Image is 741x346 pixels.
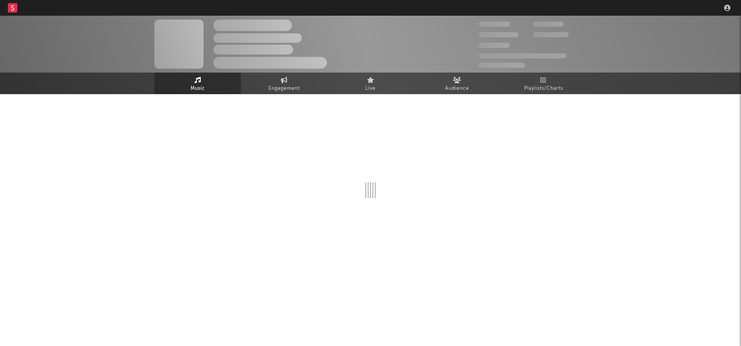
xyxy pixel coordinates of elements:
[500,73,587,94] a: Playlists/Charts
[533,22,564,27] span: 100.000
[154,73,241,94] a: Music
[445,84,469,93] span: Audience
[479,32,519,37] span: 50.000.000
[327,73,414,94] a: Live
[524,84,563,93] span: Playlists/Charts
[365,84,376,93] span: Live
[268,84,300,93] span: Engagement
[479,53,567,58] span: 50.000.000 Monthly Listeners
[414,73,500,94] a: Audience
[479,43,510,48] span: 100.000
[533,32,569,37] span: 1.000.000
[241,73,327,94] a: Engagement
[191,84,205,93] span: Music
[479,63,525,68] span: Jump Score: 85.0
[479,22,510,27] span: 300.000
